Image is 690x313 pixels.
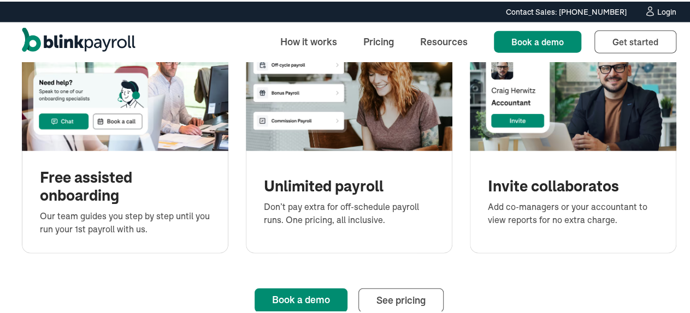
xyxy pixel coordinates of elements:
div: Don’t pay extra for off-schedule payroll runs. One pricing, all inclusive. [264,198,434,225]
a: Book a demo [494,29,581,51]
a: Resources [411,28,476,52]
a: See pricing [358,287,444,311]
span: Book a demo [511,35,564,46]
h3: Free assisted onboarding [40,167,210,203]
span: See pricing [376,292,426,305]
h3: Invite collaboratos [488,176,619,194]
a: How it works [272,28,346,52]
h3: Unlimited payroll [264,176,384,194]
div: Login [657,7,676,14]
div: Contact Sales: [PHONE_NUMBER] [506,5,627,16]
div: Add co-managers or your accountant to view reports for no extra charge. [488,198,658,225]
a: Pricing [355,28,403,52]
span: Get started [612,35,658,46]
a: home [22,26,135,55]
div: Our team guides you step by step until you run your 1st payroll with us. [40,208,210,234]
a: Login [644,4,676,16]
a: Get started [594,29,676,52]
a: Book a demo [255,287,347,311]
